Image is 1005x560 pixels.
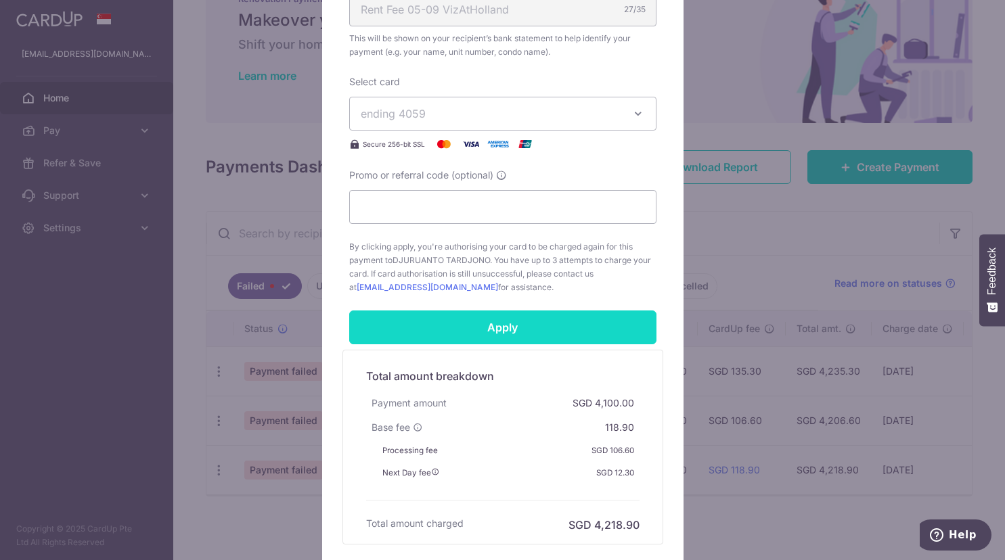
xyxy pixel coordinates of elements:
img: Visa [457,136,485,152]
input: Apply [349,310,656,344]
h5: Total amount breakdown [366,368,640,384]
h6: SGD 4,218.90 [568,517,640,533]
span: Next Day fee [382,468,439,477]
div: 27/35 [624,3,646,16]
div: SGD 12.30 [591,462,640,484]
span: DJURUANTO TARDJONO [393,255,490,265]
button: Feedback - Show survey [979,234,1005,326]
div: SGD 106.60 [586,440,640,462]
div: Payment amount [366,391,452,415]
span: Base fee [372,421,410,434]
a: [EMAIL_ADDRESS][DOMAIN_NAME] [357,282,498,292]
span: Feedback [986,248,998,295]
iframe: Opens a widget where you can find more information [920,519,991,553]
label: Select card [349,75,400,89]
h6: Total amount charged [366,517,464,530]
span: By clicking apply, you're authorising your card to be charged again for this payment to . You hav... [349,240,656,294]
button: ending 4059 [349,97,656,131]
div: SGD 4,100.00 [567,391,640,415]
div: 118.90 [600,415,640,440]
span: Secure 256-bit SSL [363,139,425,149]
img: American Express [485,136,512,152]
span: This will be shown on your recipient’s bank statement to help identify your payment (e.g. your na... [349,32,656,59]
img: UnionPay [512,136,539,152]
span: Promo or referral code (optional) [349,168,493,182]
img: Mastercard [430,136,457,152]
span: ending 4059 [361,107,426,120]
div: Processing fee [377,440,443,462]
